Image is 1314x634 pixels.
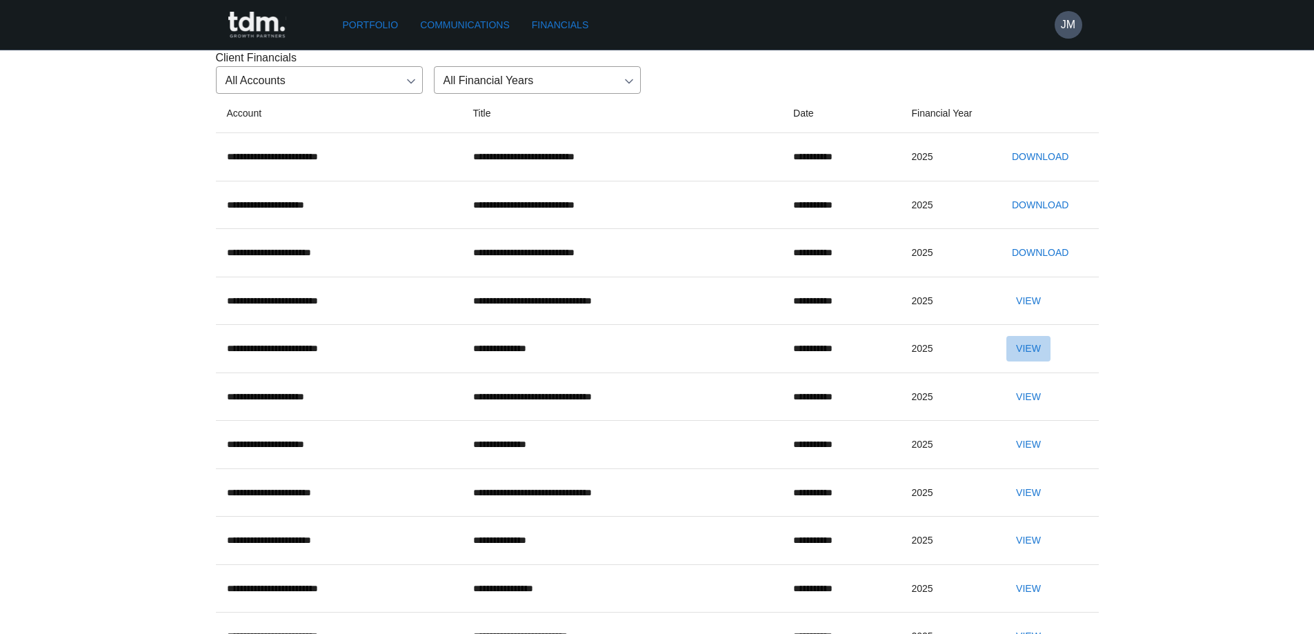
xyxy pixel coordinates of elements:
button: View [1006,336,1051,361]
th: Account [216,94,462,133]
td: 2025 [900,229,995,277]
a: Financials [526,12,594,38]
button: View [1006,576,1051,602]
td: 2025 [900,517,995,565]
h6: JM [1061,17,1075,33]
a: Communications [415,12,515,38]
th: Date [782,94,900,133]
td: 2025 [900,277,995,325]
button: Download [1006,192,1074,218]
p: Client Financials [216,50,1099,66]
button: View [1006,384,1051,410]
td: 2025 [900,133,995,181]
button: View [1006,480,1051,506]
button: View [1006,288,1051,314]
td: 2025 [900,421,995,469]
td: 2025 [900,325,995,373]
td: 2025 [900,468,995,517]
div: All Accounts [216,66,423,94]
button: Download [1006,144,1074,170]
td: 2025 [900,373,995,421]
td: 2025 [900,564,995,613]
button: Download [1006,240,1074,266]
th: Title [462,94,783,133]
div: All Financial Years [434,66,641,94]
button: View [1006,432,1051,457]
a: Portfolio [337,12,404,38]
td: 2025 [900,181,995,229]
th: Financial Year [900,94,995,133]
button: View [1006,528,1051,553]
button: JM [1055,11,1082,39]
